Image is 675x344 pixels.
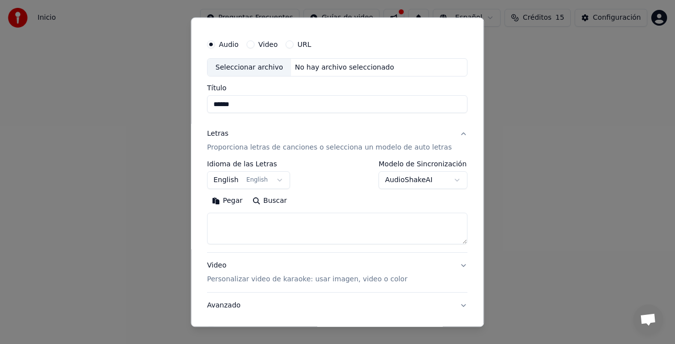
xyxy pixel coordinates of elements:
[207,293,467,319] button: Avanzado
[207,161,290,168] label: Idioma de las Letras
[207,261,407,285] div: Video
[207,85,467,92] label: Título
[207,161,467,253] div: LetrasProporciona letras de canciones o selecciona un modelo de auto letras
[207,253,467,293] button: VideoPersonalizar video de karaoke: usar imagen, video o color
[207,129,228,139] div: Letras
[248,193,292,209] button: Buscar
[379,161,468,168] label: Modelo de Sincronización
[207,143,452,153] p: Proporciona letras de canciones o selecciona un modelo de auto letras
[297,41,311,48] label: URL
[258,41,278,48] label: Video
[208,59,291,76] div: Seleccionar archivo
[219,41,239,48] label: Audio
[207,121,467,161] button: LetrasProporciona letras de canciones o selecciona un modelo de auto letras
[203,10,471,19] h2: Crear Karaoke
[291,63,398,73] div: No hay archivo seleccionado
[207,275,407,285] p: Personalizar video de karaoke: usar imagen, video o color
[207,193,248,209] button: Pegar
